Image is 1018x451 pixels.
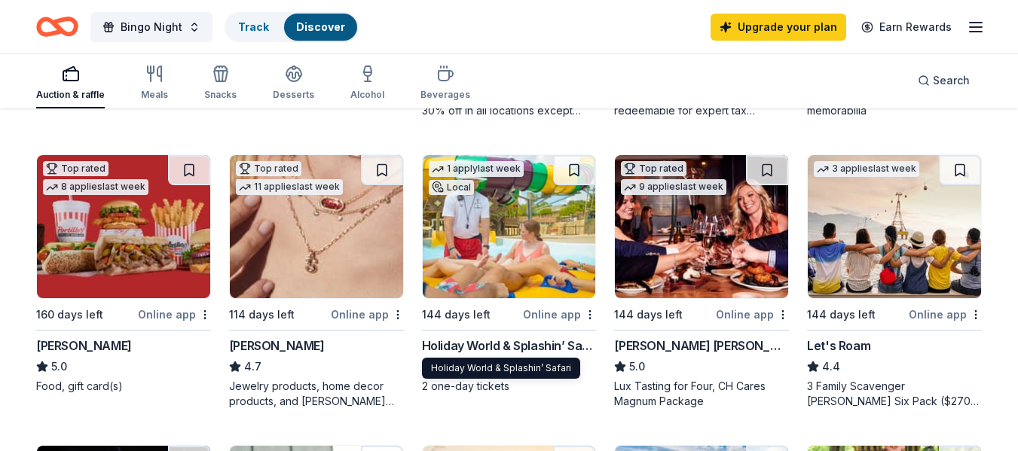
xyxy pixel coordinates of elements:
div: Top rated [621,161,686,176]
img: Image for Let's Roam [808,155,981,298]
div: Online app [331,305,404,324]
img: Image for Holiday World & Splashin’ Safari [423,155,596,298]
div: Lux Tasting for Four, CH Cares Magnum Package [614,379,789,409]
span: 5.0 [51,358,67,376]
div: 114 days left [229,306,295,324]
a: Image for Portillo'sTop rated8 applieslast week160 days leftOnline app[PERSON_NAME]5.0Food, gift ... [36,154,211,394]
a: Home [36,9,78,44]
div: Online app [138,305,211,324]
div: 3 Family Scavenger [PERSON_NAME] Six Pack ($270 Value), 2 Date Night Scavenger [PERSON_NAME] Two ... [807,379,982,409]
span: 4.4 [822,358,840,376]
span: Bingo Night [121,18,182,36]
a: Image for Cooper's Hawk Winery and RestaurantsTop rated9 applieslast week144 days leftOnline app[... [614,154,789,409]
div: Online app [909,305,982,324]
div: 11 applies last week [236,179,343,195]
img: Image for Portillo's [37,155,210,298]
button: Meals [141,59,168,108]
a: Discover [296,20,345,33]
span: 4.7 [244,358,261,376]
div: Top rated [236,161,301,176]
span: Search [933,72,970,90]
a: Image for Kendra ScottTop rated11 applieslast week114 days leftOnline app[PERSON_NAME]4.7Jewelry ... [229,154,404,409]
div: 144 days left [422,306,491,324]
div: Let's Roam [807,337,870,355]
div: [PERSON_NAME] [PERSON_NAME] Winery and Restaurants [614,337,789,355]
img: Image for Kendra Scott [230,155,403,298]
div: 8 applies last week [43,179,148,195]
a: Image for Let's Roam3 applieslast week144 days leftOnline appLet's Roam4.43 Family Scavenger [PER... [807,154,982,409]
div: 3 applies last week [814,161,919,177]
div: Snacks [204,89,237,101]
div: Online app [716,305,789,324]
div: Online app [523,305,596,324]
button: Auction & raffle [36,59,105,108]
span: 5.0 [629,358,645,376]
div: Holiday World & Splashin’ Safari [422,337,597,355]
div: [PERSON_NAME] [229,337,325,355]
div: 1 apply last week [429,161,524,177]
button: TrackDiscover [225,12,359,42]
button: Alcohol [350,59,384,108]
div: Holiday World & Splashin’ Safari [422,358,580,379]
div: [PERSON_NAME] [36,337,132,355]
div: 2 one-day tickets [422,379,597,394]
img: Image for Cooper's Hawk Winery and Restaurants [615,155,788,298]
button: Snacks [204,59,237,108]
div: Desserts [273,89,314,101]
div: Jewelry products, home decor products, and [PERSON_NAME] Gives Back event in-store or online (or ... [229,379,404,409]
button: Bingo Night [90,12,212,42]
div: 144 days left [614,306,683,324]
div: Meals [141,89,168,101]
a: Earn Rewards [852,14,961,41]
div: Auction & raffle [36,89,105,101]
a: Upgrade your plan [711,14,846,41]
div: 144 days left [807,306,876,324]
div: Beverages [420,89,470,101]
a: Track [238,20,269,33]
button: Search [906,66,982,96]
button: Beverages [420,59,470,108]
div: Local [429,180,474,195]
div: 9 applies last week [621,179,726,195]
a: Image for Holiday World & Splashin’ Safari1 applylast weekLocal144 days leftOnline appHoliday Wor... [422,154,597,394]
div: 160 days left [36,306,103,324]
div: Food, gift card(s) [36,379,211,394]
div: Alcohol [350,89,384,101]
div: Top rated [43,161,109,176]
button: Desserts [273,59,314,108]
